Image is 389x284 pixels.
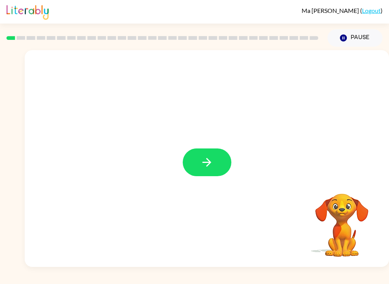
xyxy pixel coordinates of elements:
[6,3,49,20] img: Literably
[362,7,381,14] a: Logout
[327,29,383,47] button: Pause
[302,7,360,14] span: Ma [PERSON_NAME]
[304,182,380,258] video: Your browser must support playing .mp4 files to use Literably. Please try using another browser.
[302,7,383,14] div: ( )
